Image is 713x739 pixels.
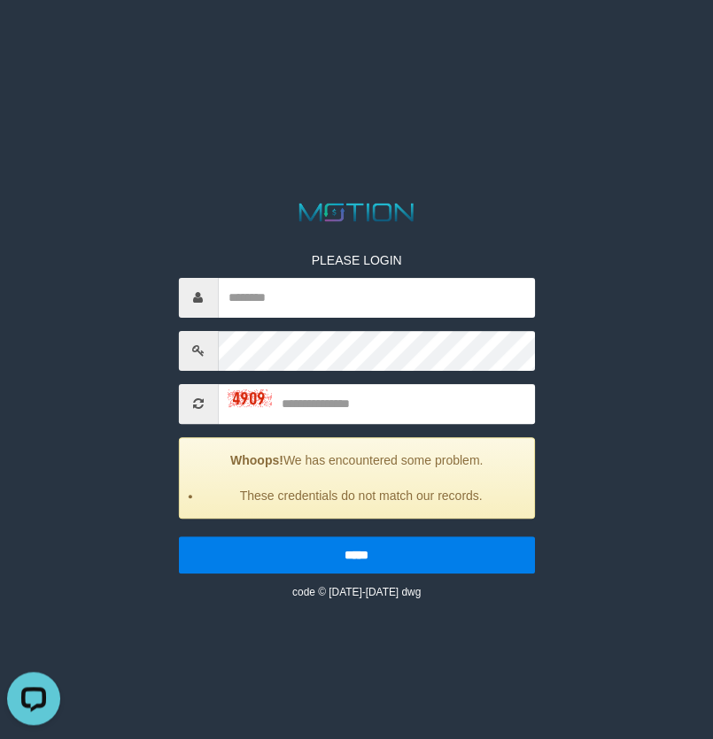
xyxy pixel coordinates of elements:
div: We has encountered some problem. [178,437,535,519]
button: Open LiveChat chat widget [7,7,60,60]
strong: Whoops! [230,453,283,467]
img: MOTION_logo.png [294,200,419,225]
small: code © [DATE]-[DATE] dwg [292,586,421,598]
img: captcha [227,389,271,407]
li: These credentials do not match our records. [201,487,521,504]
p: PLEASE LOGIN [178,251,535,269]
